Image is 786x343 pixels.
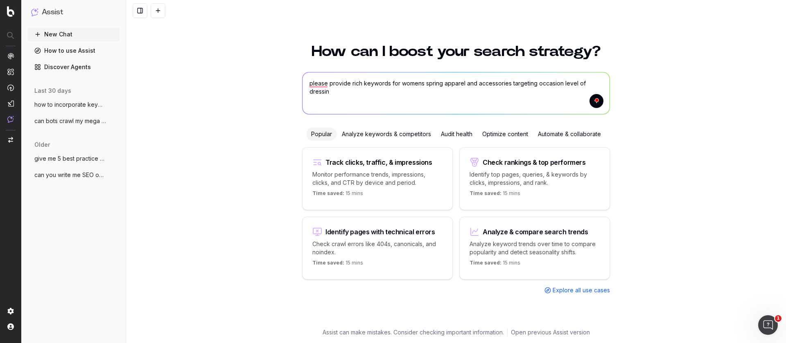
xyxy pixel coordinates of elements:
[31,7,116,18] button: Assist
[28,152,120,165] button: give me 5 best practice steps to improve
[312,260,344,266] span: Time saved:
[31,8,38,16] img: Assist
[533,128,606,141] div: Automate & collaborate
[7,68,14,75] img: Intelligence
[312,240,443,256] p: Check crawl errors like 404s, canonicals, and noindex.
[483,159,586,166] div: Check rankings & top performers
[470,260,520,269] p: 15 mins
[28,168,120,182] button: can you write me SEO optimized copy for
[7,323,14,330] img: My account
[42,7,63,18] h1: Assist
[7,53,14,59] img: Analytics
[470,190,501,196] span: Time saved:
[470,240,600,256] p: Analyze keyword trends over time to compare popularity and detect seasonality shifts.
[28,114,120,128] button: can bots crawl my mega menu navigation
[7,84,14,91] img: Activation
[312,260,363,269] p: 15 mins
[7,6,14,17] img: Botify logo
[34,141,50,149] span: older
[470,260,501,266] span: Time saved:
[483,229,588,235] div: Analyze & compare search trends
[28,98,120,111] button: how to incorporate keyword strategy into
[323,328,504,336] p: Assist can make mistakes. Consider checking important information.
[325,159,432,166] div: Track clicks, traffic, & impressions
[34,101,106,109] span: how to incorporate keyword strategy into
[337,128,436,141] div: Analyze keywords & competitors
[325,229,435,235] div: Identify pages with technical errors
[312,190,363,200] p: 15 mins
[436,128,477,141] div: Audit health
[28,44,120,57] a: How to use Assist
[312,170,443,187] p: Monitor performance trends, impressions, clicks, and CTR by device and period.
[544,286,610,294] a: Explore all use cases
[28,61,120,74] a: Discover Agents
[553,286,610,294] span: Explore all use cases
[7,116,14,123] img: Assist
[775,315,781,322] span: 1
[758,315,778,335] iframe: Intercom live chat
[511,328,590,336] a: Open previous Assist version
[303,72,610,114] textarea: To enrich screen reader interactions, please activate Accessibility in Grammarly extension settings
[7,100,14,107] img: Studio
[306,128,337,141] div: Popular
[470,170,600,187] p: Identify top pages, queries, & keywords by clicks, impressions, and rank.
[470,190,520,200] p: 15 mins
[28,28,120,41] button: New Chat
[34,155,106,163] span: give me 5 best practice steps to improve
[34,117,106,125] span: can bots crawl my mega menu navigation
[34,171,106,179] span: can you write me SEO optimized copy for
[477,128,533,141] div: Optimize content
[34,87,71,95] span: last 30 days
[312,190,344,196] span: Time saved:
[7,308,14,314] img: Setting
[8,137,13,143] img: Switch project
[302,44,610,59] h1: How can I boost your search strategy?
